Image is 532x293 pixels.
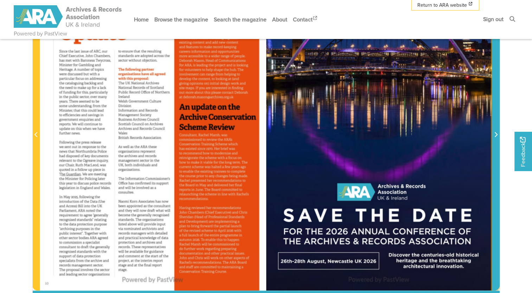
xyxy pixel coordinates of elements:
[480,10,506,28] a: Sign out
[14,5,123,28] img: ARA - ARC Magazine | Powered by PastView
[14,1,123,32] a: ARA - ARC Magazine | Powered by PastView logo
[269,10,290,29] a: About
[290,10,321,29] a: Contact
[131,10,152,29] a: Home
[211,10,269,29] a: Search the magazine
[152,10,211,29] a: Browse the magazine
[519,137,527,167] span: Feedback
[14,30,67,38] a: Powered by PastView
[417,1,467,9] span: Return to ARA website
[514,132,532,171] a: Would you like to provide feedback?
